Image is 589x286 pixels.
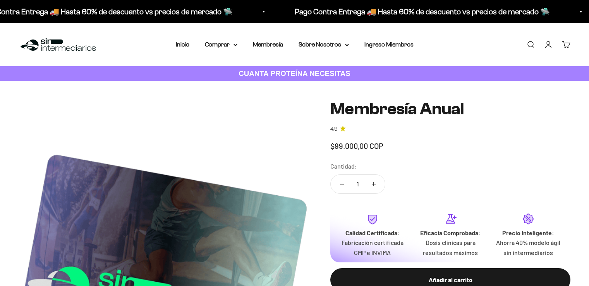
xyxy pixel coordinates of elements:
label: Cantidad: [330,161,357,171]
div: Añadir al carrito [346,275,555,285]
h1: Membresía Anual [330,100,570,118]
span: 4.9 [330,125,338,133]
p: Fabricación certificada GMP e INVIMA [340,238,405,257]
p: Ahorra 40% modelo ágil sin intermediarios [496,238,561,257]
button: Reducir cantidad [331,175,353,193]
a: 4.94.9 de 5.0 estrellas [330,125,570,133]
strong: Eficacia Comprobada: [420,229,481,236]
strong: Precio Inteligente: [502,229,554,236]
a: Ingreso Miembros [364,41,414,48]
a: Inicio [176,41,189,48]
p: Dosis clínicas para resultados máximos [418,238,483,257]
p: Pago Contra Entrega 🚚 Hasta 60% de descuento vs precios de mercado 🛸 [282,5,537,18]
strong: Calidad Certificada: [345,229,400,236]
button: Aumentar cantidad [362,175,385,193]
summary: Sobre Nosotros [299,40,349,50]
a: Membresía [253,41,283,48]
strong: CUANTA PROTEÍNA NECESITAS [239,69,350,78]
summary: Comprar [205,40,237,50]
sale-price: $99.000,00 COP [330,140,383,152]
